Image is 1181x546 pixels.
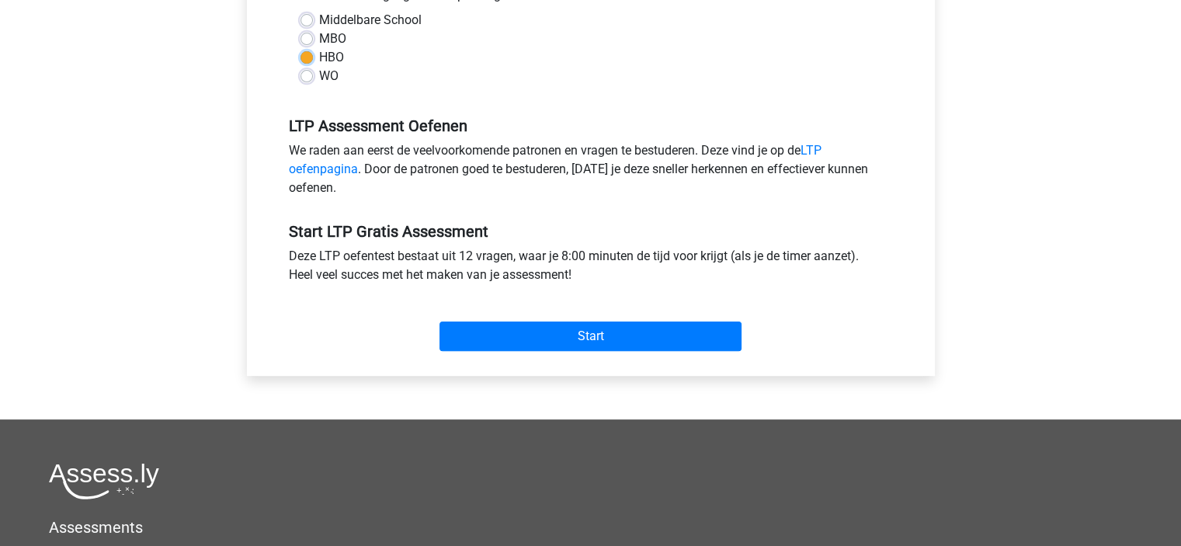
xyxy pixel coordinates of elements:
[277,141,905,203] div: We raden aan eerst de veelvoorkomende patronen en vragen te bestuderen. Deze vind je op de . Door...
[277,247,905,290] div: Deze LTP oefentest bestaat uit 12 vragen, waar je 8:00 minuten de tijd voor krijgt (als je de tim...
[289,222,893,241] h5: Start LTP Gratis Assessment
[319,11,422,30] label: Middelbare School
[49,518,1132,537] h5: Assessments
[289,117,893,135] h5: LTP Assessment Oefenen
[49,463,159,499] img: Assessly logo
[319,67,339,85] label: WO
[319,48,344,67] label: HBO
[319,30,346,48] label: MBO
[439,322,742,351] input: Start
